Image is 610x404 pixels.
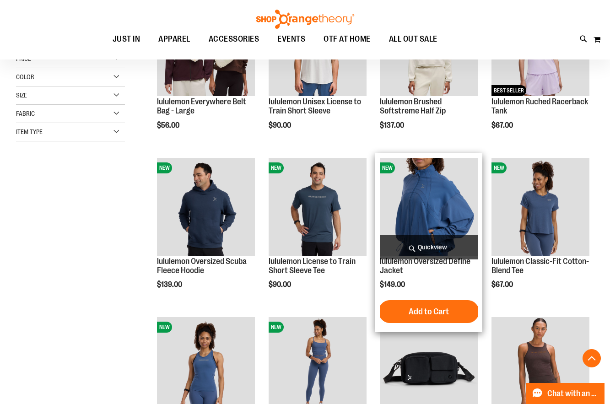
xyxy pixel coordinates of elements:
[16,128,43,135] span: Item Type
[380,158,478,256] img: lululemon Oversized Define Jacket
[491,280,514,289] span: $67.00
[491,162,507,173] span: NEW
[158,29,190,49] span: APPAREL
[16,92,27,99] span: Size
[113,29,140,49] span: JUST IN
[378,300,479,323] button: Add to Cart
[269,121,292,129] span: $90.00
[380,235,478,259] a: Quickview
[491,121,514,129] span: $67.00
[157,158,255,256] img: lululemon Oversized Scuba Fleece Hoodie
[16,73,34,81] span: Color
[389,29,437,49] span: ALL OUT SALE
[255,10,356,29] img: Shop Orangetheory
[491,158,589,257] a: lululemon Classic-Fit Cotton-Blend TeeNEW
[269,280,292,289] span: $90.00
[269,158,367,256] img: lululemon License to Train Short Sleeve Tee
[269,257,356,275] a: lululemon License to Train Short Sleeve Tee
[152,153,259,312] div: product
[526,383,605,404] button: Chat with an Expert
[16,110,35,117] span: Fabric
[324,29,371,49] span: OTF AT HOME
[380,97,446,115] a: lululemon Brushed Softstreme Half Zip
[547,389,599,398] span: Chat with an Expert
[157,162,172,173] span: NEW
[380,280,406,289] span: $149.00
[409,307,449,317] span: Add to Cart
[375,153,482,333] div: product
[209,29,259,49] span: ACCESSORIES
[491,97,588,115] a: lululemon Ruched Racerback Tank
[157,257,247,275] a: lululemon Oversized Scuba Fleece Hoodie
[264,153,371,312] div: product
[269,158,367,257] a: lululemon License to Train Short Sleeve TeeNEW
[380,158,478,257] a: lululemon Oversized Define JacketNEW
[157,280,184,289] span: $139.00
[583,349,601,367] button: Back To Top
[269,97,361,115] a: lululemon Unisex License to Train Short Sleeve
[491,158,589,256] img: lululemon Classic-Fit Cotton-Blend Tee
[157,121,181,129] span: $56.00
[491,85,526,96] span: BEST SELLER
[157,322,172,333] span: NEW
[269,162,284,173] span: NEW
[491,257,589,275] a: lululemon Classic-Fit Cotton-Blend Tee
[269,322,284,333] span: NEW
[157,97,246,115] a: lululemon Everywhere Belt Bag - Large
[380,121,405,129] span: $137.00
[277,29,305,49] span: EVENTS
[487,153,594,312] div: product
[380,257,470,275] a: lululemon Oversized Define Jacket
[380,162,395,173] span: NEW
[157,158,255,257] a: lululemon Oversized Scuba Fleece HoodieNEW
